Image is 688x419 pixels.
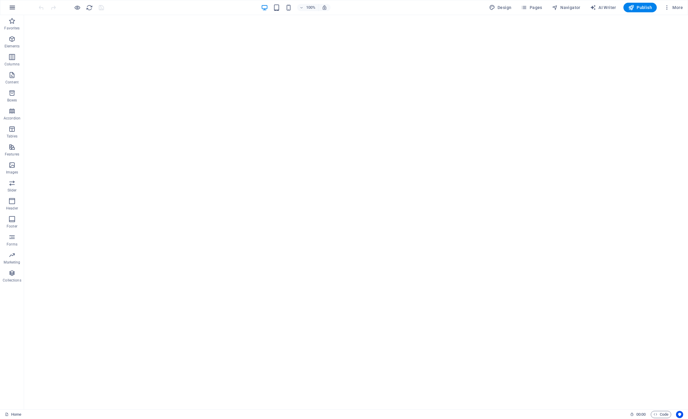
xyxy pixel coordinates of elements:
div: Design (Ctrl+Alt+Y) [487,3,514,12]
p: Elements [5,44,20,49]
h6: 100% [306,4,316,11]
p: Footer [7,224,17,229]
button: Code [651,411,671,418]
span: Publish [628,5,652,11]
p: Favorites [4,26,20,31]
span: AI Writer [590,5,616,11]
p: Images [6,170,18,175]
p: Slider [8,188,17,193]
p: Columns [5,62,20,67]
p: Boxes [7,98,17,103]
span: Code [653,411,668,418]
button: Pages [519,3,544,12]
p: Forms [7,242,17,247]
i: On resize automatically adjust zoom level to fit chosen device. [322,5,327,10]
p: Tables [7,134,17,139]
a: Click to cancel selection. Double-click to open Pages [5,411,21,418]
button: reload [86,4,93,11]
button: AI Writer [588,3,619,12]
span: : [641,412,641,417]
span: 00 00 [636,411,646,418]
button: Navigator [549,3,583,12]
button: Design [487,3,514,12]
p: Header [6,206,18,211]
p: Collections [3,278,21,283]
span: Pages [521,5,542,11]
span: Navigator [552,5,580,11]
i: Reload page [86,4,93,11]
p: Marketing [4,260,20,265]
button: Usercentrics [676,411,683,418]
p: Features [5,152,19,157]
button: Publish [623,3,657,12]
button: Click here to leave preview mode and continue editing [74,4,81,11]
button: More [662,3,685,12]
p: Content [5,80,19,85]
h6: Session time [630,411,646,418]
button: 100% [297,4,318,11]
span: More [664,5,683,11]
span: Design [489,5,512,11]
p: Accordion [4,116,20,121]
